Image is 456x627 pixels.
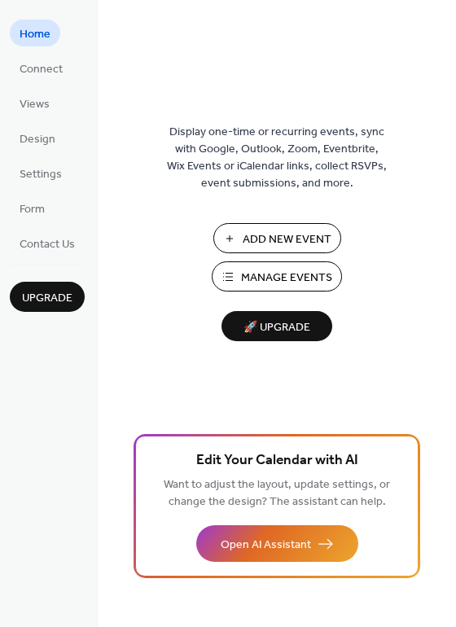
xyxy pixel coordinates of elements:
[20,201,45,218] span: Form
[221,537,311,554] span: Open AI Assistant
[241,270,332,287] span: Manage Events
[167,124,387,192] span: Display one-time or recurring events, sync with Google, Outlook, Zoom, Eventbrite, Wix Events or ...
[22,290,72,307] span: Upgrade
[196,449,358,472] span: Edit Your Calendar with AI
[10,90,59,116] a: Views
[10,195,55,221] a: Form
[20,61,63,78] span: Connect
[20,131,55,148] span: Design
[10,282,85,312] button: Upgrade
[10,125,65,151] a: Design
[196,525,358,562] button: Open AI Assistant
[213,223,341,253] button: Add New Event
[243,231,331,248] span: Add New Event
[10,55,72,81] a: Connect
[221,311,332,341] button: 🚀 Upgrade
[20,96,50,113] span: Views
[10,20,60,46] a: Home
[20,166,62,183] span: Settings
[164,474,390,513] span: Want to adjust the layout, update settings, or change the design? The assistant can help.
[231,317,322,339] span: 🚀 Upgrade
[20,26,50,43] span: Home
[20,236,75,253] span: Contact Us
[10,160,72,186] a: Settings
[212,261,342,292] button: Manage Events
[10,230,85,256] a: Contact Us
